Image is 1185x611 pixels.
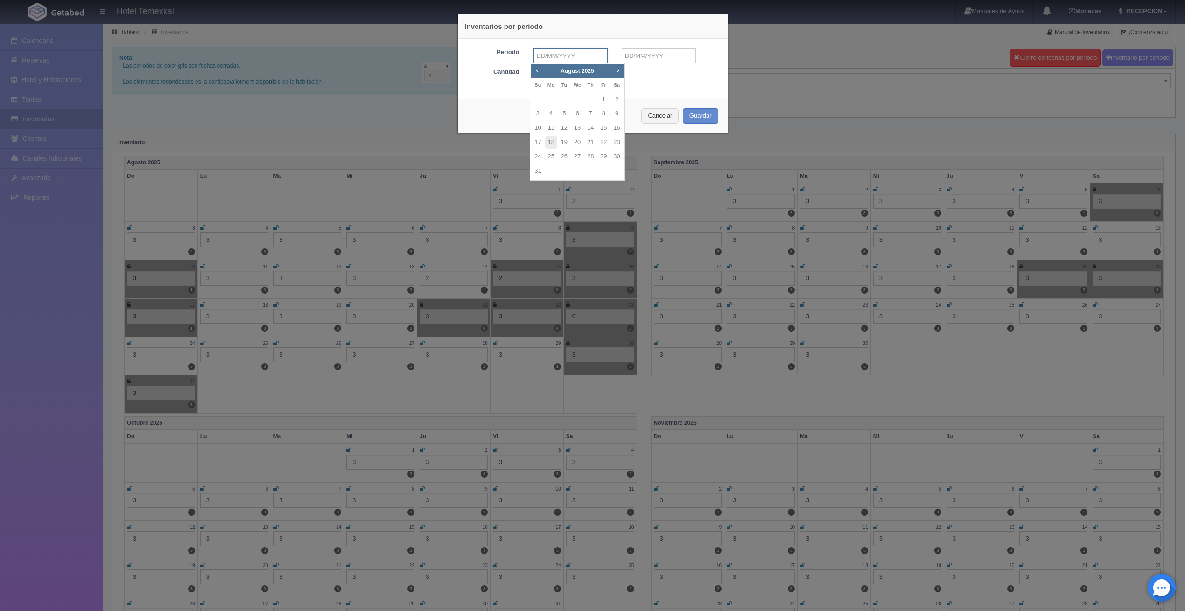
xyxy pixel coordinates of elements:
[465,21,721,31] h4: Inventarios por periodo
[571,121,583,135] a: 13
[597,93,610,106] a: 1
[558,150,570,163] a: 26
[558,121,570,135] a: 12
[597,150,610,163] a: 29
[597,136,610,149] a: 22
[532,65,542,76] a: Prev
[610,121,623,135] a: 16
[683,108,718,124] button: Guardar
[612,65,623,76] a: Next
[584,136,596,149] a: 21
[597,121,610,135] a: 15
[574,82,581,88] span: Wednesday
[610,150,623,163] a: 30
[584,107,596,120] a: 7
[561,68,580,74] span: August
[610,107,623,120] a: 9
[614,67,621,74] span: Next
[532,121,544,135] a: 10
[622,48,696,63] input: DD/MM/YYYY
[545,136,557,149] a: 18
[532,136,544,149] a: 17
[532,150,544,163] a: 24
[614,82,620,88] span: Saturday
[641,108,679,124] button: Cancelar
[571,107,583,120] a: 6
[558,107,570,120] a: 5
[601,82,606,88] span: Friday
[588,82,594,88] span: Thursday
[532,107,544,120] a: 3
[584,150,596,163] a: 28
[561,82,567,88] span: Tuesday
[547,82,555,88] span: Monday
[558,136,570,149] a: 19
[532,164,544,178] a: 31
[460,68,526,77] label: Cantidad
[610,136,623,149] a: 23
[571,136,583,149] a: 20
[545,150,557,163] a: 25
[533,48,608,63] input: DD/MM/YYYY
[582,68,594,74] span: 2025
[460,48,526,57] label: Periodo
[584,121,596,135] a: 14
[545,121,557,135] a: 11
[545,107,557,120] a: 4
[533,67,541,74] span: Prev
[571,150,583,163] a: 27
[535,82,541,88] span: Sunday
[597,107,610,120] a: 8
[610,93,623,106] a: 2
